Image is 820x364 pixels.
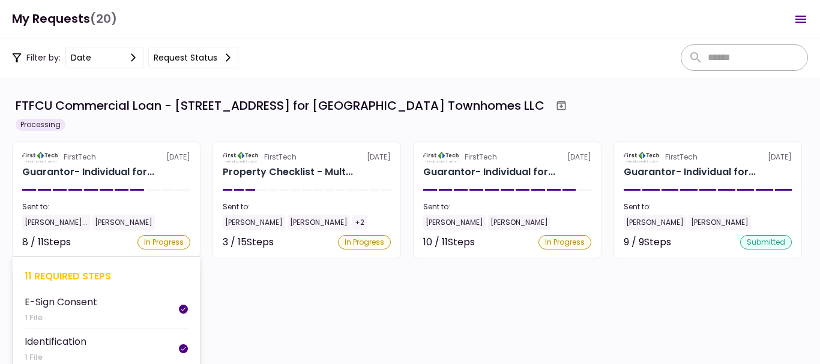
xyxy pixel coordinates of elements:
div: [PERSON_NAME] [288,215,350,230]
div: [PERSON_NAME] [92,215,155,230]
div: Sent to: [223,201,391,212]
div: Property Checklist - Multi-Family for Crestwood Village Townhomes LLC 3105 Clairpoint Court [223,165,353,179]
div: FirstTech [264,152,297,163]
div: Guarantor- Individual for Crestwood Village Townhomes LLC Chaitanya Chintamaneni [22,165,154,179]
img: Partner logo [624,152,660,163]
button: Archive workflow [550,95,572,116]
div: date [71,51,91,64]
div: 1 File [25,351,86,363]
button: Request status [148,47,238,68]
div: In Progress [338,235,391,249]
div: [PERSON_NAME] [689,215,751,230]
div: [PERSON_NAME]... [22,215,90,230]
div: [DATE] [22,152,190,163]
div: E-Sign Consent [25,294,97,309]
div: 3 / 15 Steps [223,235,274,249]
div: FirstTech [64,152,96,163]
div: [DATE] [223,152,391,163]
div: [PERSON_NAME] [624,215,686,230]
div: Guarantor- Individual for Crestwood Village Townhomes LLC Raghavender Jella [423,165,555,179]
div: FirstTech [665,152,698,163]
div: submitted [740,235,792,249]
div: [DATE] [423,152,591,163]
div: Sent to: [624,201,792,212]
div: Sent to: [22,201,190,212]
div: 8 / 11 Steps [22,235,71,249]
img: Partner logo [423,152,460,163]
span: (20) [90,7,117,31]
div: 1 File [25,312,97,324]
div: [DATE] [624,152,792,163]
div: [PERSON_NAME] [488,215,550,230]
div: Guarantor- Individual for Crestwood Village Townhomes LLC Sridhar Kesani [624,165,756,179]
div: Sent to: [423,201,591,212]
div: +2 [352,215,367,230]
div: [PERSON_NAME] [423,215,486,230]
div: Identification [25,334,86,349]
button: Open menu [786,5,815,34]
img: Partner logo [223,152,259,163]
img: Partner logo [22,152,59,163]
div: In Progress [538,235,591,249]
div: Filter by: [12,47,238,68]
div: Processing [16,119,65,131]
div: In Progress [137,235,190,249]
button: date [65,47,143,68]
div: 10 / 11 Steps [423,235,475,249]
div: 9 / 9 Steps [624,235,671,249]
div: FTFCU Commercial Loan - [STREET_ADDRESS] for [GEOGRAPHIC_DATA] Townhomes LLC [16,97,544,115]
h1: My Requests [12,7,117,31]
div: FirstTech [465,152,497,163]
div: [PERSON_NAME] [223,215,285,230]
div: 11 required steps [25,269,188,284]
